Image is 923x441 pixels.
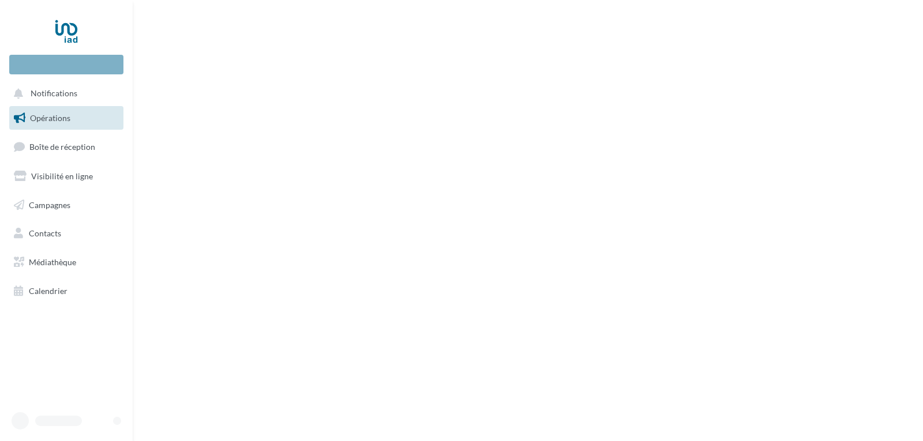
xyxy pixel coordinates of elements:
[7,279,126,303] a: Calendrier
[7,193,126,217] a: Campagnes
[31,171,93,181] span: Visibilité en ligne
[29,142,95,152] span: Boîte de réception
[29,286,67,296] span: Calendrier
[29,228,61,238] span: Contacts
[7,250,126,274] a: Médiathèque
[30,113,70,123] span: Opérations
[7,134,126,159] a: Boîte de réception
[31,89,77,99] span: Notifications
[7,164,126,189] a: Visibilité en ligne
[9,55,123,74] div: Nouvelle campagne
[7,106,126,130] a: Opérations
[29,199,70,209] span: Campagnes
[29,257,76,267] span: Médiathèque
[7,221,126,246] a: Contacts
